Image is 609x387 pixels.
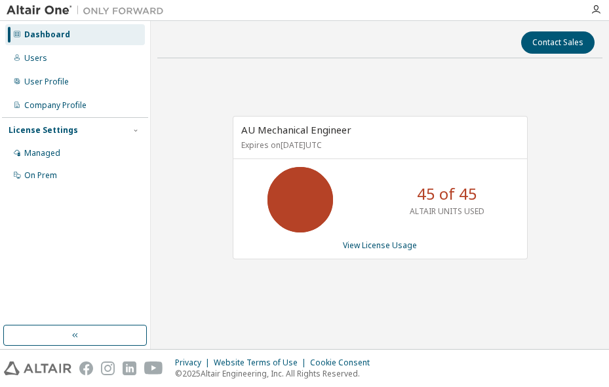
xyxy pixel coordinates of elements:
div: Website Terms of Use [214,358,310,368]
img: youtube.svg [144,361,163,375]
a: View License Usage [343,240,417,251]
p: © 2025 Altair Engineering, Inc. All Rights Reserved. [175,368,378,379]
div: Privacy [175,358,214,368]
div: Managed [24,148,60,158]
div: Dashboard [24,29,70,40]
img: instagram.svg [101,361,115,375]
div: On Prem [24,170,57,181]
div: Users [24,53,47,64]
div: User Profile [24,77,69,87]
img: linkedin.svg [123,361,136,375]
div: License Settings [9,125,78,136]
p: Expires on [DATE] UTC [241,139,516,151]
div: Cookie Consent [310,358,378,368]
div: Company Profile [24,100,87,111]
img: facebook.svg [79,361,93,375]
p: 45 of 45 [417,183,477,205]
button: Contact Sales [521,31,595,54]
span: AU Mechanical Engineer [241,123,351,136]
img: Altair One [7,4,170,17]
img: altair_logo.svg [4,361,71,375]
p: ALTAIR UNITS USED [410,206,484,217]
